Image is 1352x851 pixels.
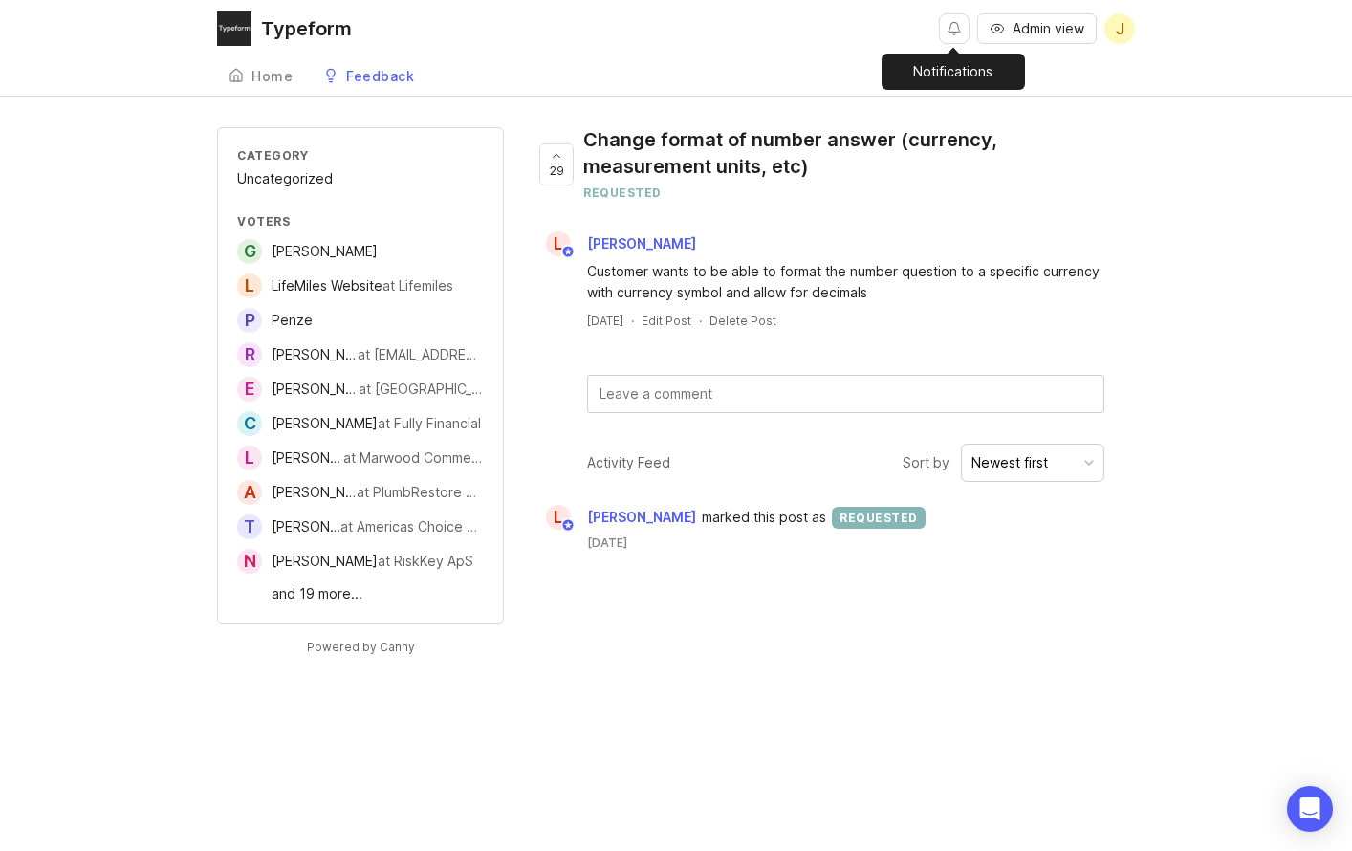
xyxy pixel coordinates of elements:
[1116,17,1124,40] span: J
[237,273,453,298] a: LLifeMiles Websiteat Lifemiles
[272,415,378,431] span: [PERSON_NAME]
[587,313,623,329] a: [DATE]
[272,553,378,569] span: [PERSON_NAME]
[237,411,481,436] a: C[PERSON_NAME]at Fully Financial
[1104,13,1135,44] button: J
[378,551,473,572] div: at RiskKey ApS
[587,314,623,328] time: [DATE]
[272,583,484,604] a: and 19 more...
[237,514,484,539] a: T[PERSON_NAME]at Americas Choice Lending Group
[237,239,262,264] div: G
[587,535,1104,551] time: [DATE]
[587,452,670,473] div: Activity Feed
[237,308,313,333] a: PPenze
[903,452,949,473] span: Sort by
[631,313,634,329] div: ·
[583,185,1120,201] div: requested
[237,273,262,298] div: L
[587,235,696,251] span: [PERSON_NAME]
[550,163,564,179] span: 29
[237,549,473,574] a: N[PERSON_NAME]at RiskKey ApS
[343,447,484,469] div: at Marwood Commercial Finance
[237,411,262,436] div: C
[882,54,1025,90] div: Notifications
[534,505,702,530] a: L[PERSON_NAME]
[546,505,571,530] div: L
[1013,19,1084,38] span: Admin view
[340,516,484,537] div: at Americas Choice Lending Group
[237,342,484,367] a: R[PERSON_NAME] van Dijkat [EMAIL_ADDRESS][DOMAIN_NAME]
[272,346,431,362] span: [PERSON_NAME] van Dijk
[217,57,304,97] a: Home
[642,313,691,329] div: Edit Post
[272,381,378,397] span: [PERSON_NAME]
[237,308,262,333] div: P
[832,507,926,529] div: requested
[272,312,313,328] span: Penze
[237,213,484,229] div: Voters
[261,19,352,38] div: Typeform
[534,231,711,256] a: L[PERSON_NAME]
[272,518,378,535] span: [PERSON_NAME]
[237,168,484,189] div: Uncategorized
[237,147,484,164] div: Category
[272,243,378,259] span: [PERSON_NAME]
[237,377,484,402] a: E[PERSON_NAME]at [GEOGRAPHIC_DATA]
[702,507,826,528] span: marked this post as
[539,143,574,185] button: 29
[561,245,576,259] img: member badge
[587,507,696,528] span: [PERSON_NAME]
[237,480,262,505] div: A
[272,449,378,466] span: [PERSON_NAME]
[251,70,293,83] div: Home
[359,379,484,400] div: at [GEOGRAPHIC_DATA]
[272,484,378,500] span: [PERSON_NAME]
[939,13,970,44] button: Notifications
[382,275,453,296] div: at Lifemiles
[237,514,262,539] div: T
[237,549,262,574] div: N
[217,11,251,46] img: Typeform logo
[237,446,484,470] a: L[PERSON_NAME]at Marwood Commercial Finance
[583,126,1120,180] div: Change format of number answer (currency, measurement units, etc)
[237,446,262,470] div: L
[237,239,378,264] a: G[PERSON_NAME]
[357,482,484,503] div: at PlumbRestore Alliance
[709,313,776,329] div: Delete Post
[272,277,382,294] span: LifeMiles Website
[1287,786,1333,832] div: Open Intercom Messenger
[237,480,484,505] a: A[PERSON_NAME]at PlumbRestore Alliance
[312,57,425,97] a: Feedback
[237,377,262,402] div: E
[587,261,1104,303] div: Customer wants to be able to format the number question to a specific currency with currency symb...
[346,70,414,83] div: Feedback
[358,344,484,365] div: at [EMAIL_ADDRESS][DOMAIN_NAME]
[378,413,481,434] div: at Fully Financial
[546,231,571,256] div: L
[699,313,702,329] div: ·
[304,636,418,658] a: Powered by Canny
[237,342,262,367] div: R
[561,518,576,533] img: member badge
[971,452,1048,473] div: Newest first
[977,13,1097,44] button: Admin view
